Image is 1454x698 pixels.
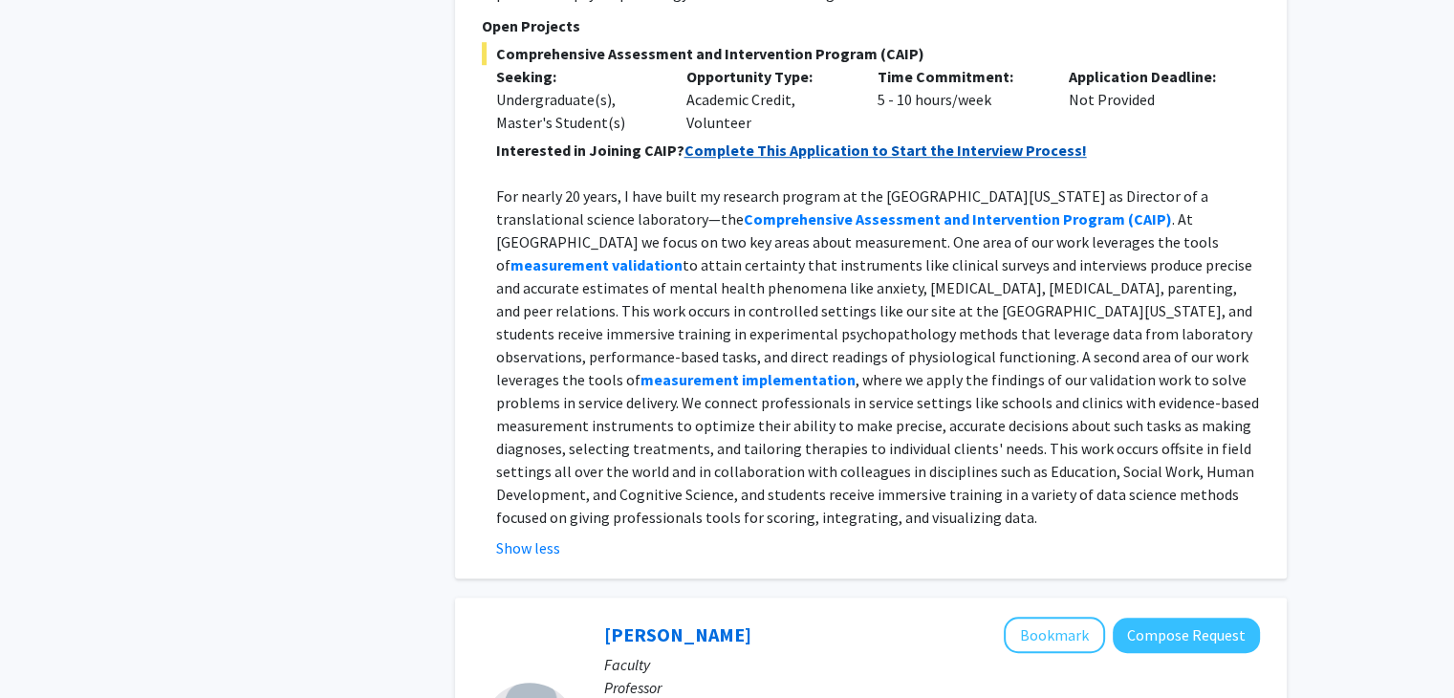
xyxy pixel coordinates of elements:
[14,612,81,684] iframe: Chat
[604,622,751,646] a: [PERSON_NAME]
[496,536,560,559] button: Show less
[863,65,1054,134] div: 5 - 10 hours/week
[878,65,1040,88] p: Time Commitment:
[744,209,1125,229] strong: Comprehensive Assessment and Intervention Program
[496,65,659,88] p: Seeking:
[482,14,1260,37] p: Open Projects
[482,42,1260,65] span: Comprehensive Assessment and Intervention Program (CAIP)
[1054,65,1246,134] div: Not Provided
[640,370,856,389] a: measurement implementation
[686,65,849,88] p: Opportunity Type:
[510,255,683,274] a: measurement validation
[1113,618,1260,653] button: Compose Request to Peter Murrell
[672,65,863,134] div: Academic Credit, Volunteer
[684,141,1087,160] a: Complete This Application to Start the Interview Process!
[496,141,684,160] strong: Interested in Joining CAIP?
[1128,209,1172,229] strong: (CAIP)
[496,185,1260,529] p: For nearly 20 years, I have built my research program at the [GEOGRAPHIC_DATA][US_STATE] as Direc...
[1004,617,1105,653] button: Add Peter Murrell to Bookmarks
[604,653,1260,676] p: Faculty
[744,209,1172,229] a: Comprehensive Assessment and Intervention Program (CAIP)
[496,88,659,134] div: Undergraduate(s), Master's Student(s)
[1069,65,1231,88] p: Application Deadline:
